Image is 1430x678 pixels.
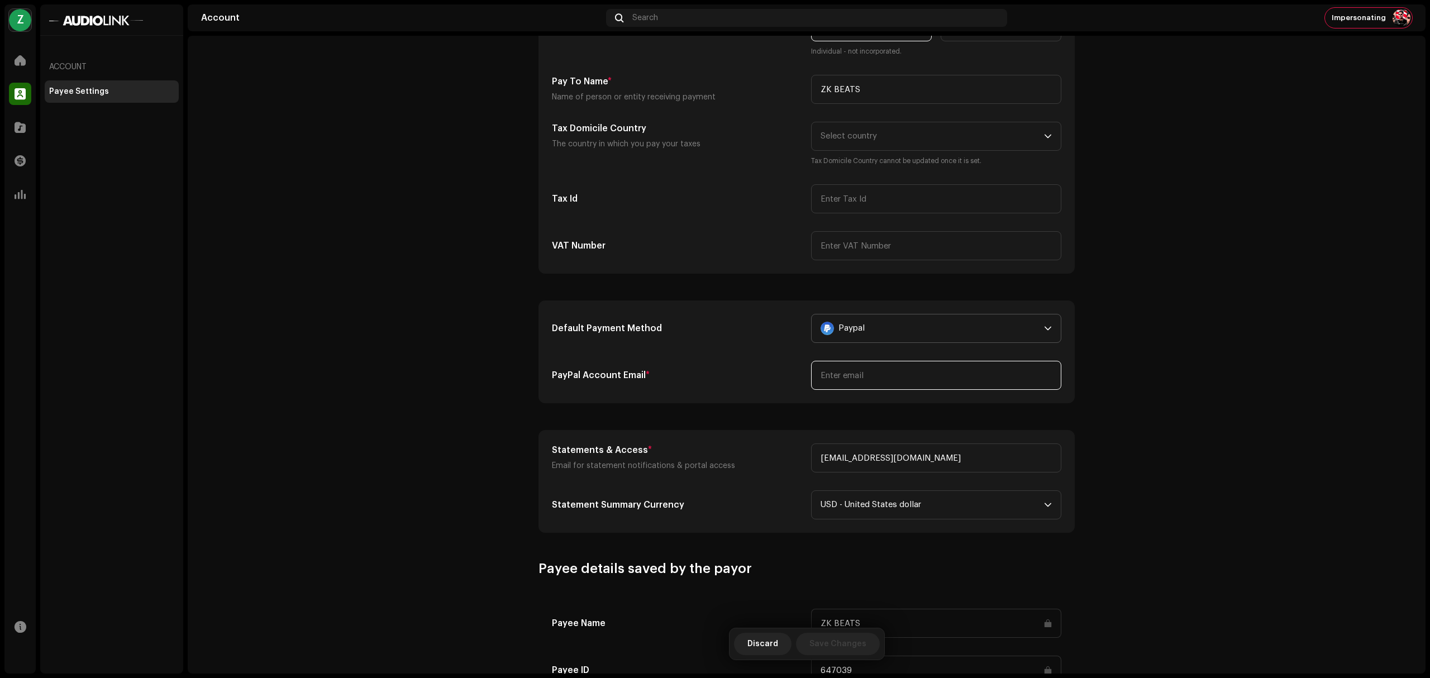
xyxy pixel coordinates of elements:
[809,633,866,655] span: Save Changes
[552,75,802,88] h5: Pay To Name
[552,443,802,457] h5: Statements & Access
[552,322,802,335] h5: Default Payment Method
[552,239,802,252] h5: VAT Number
[811,75,1061,104] input: Enter name
[552,498,802,512] h5: Statement Summary Currency
[1332,13,1386,22] span: Impersonating
[552,663,802,677] h5: Payee ID
[49,87,109,96] div: Payee Settings
[821,314,1044,342] span: Paypal
[747,633,778,655] span: Discard
[734,633,792,655] button: Discard
[1044,491,1052,519] div: dropdown trigger
[9,9,31,31] div: Z
[811,361,1061,390] input: Enter email
[632,13,658,22] span: Search
[552,137,802,151] p: The country in which you pay your taxes
[796,633,880,655] button: Save Changes
[821,491,1044,519] span: USD - United States dollar
[838,314,865,342] span: Paypal
[1393,9,1410,27] img: c8525b61-2797-4118-9f56-70f2ceaea317
[811,155,1061,166] small: Tax Domicile Country cannot be updated once it is set.
[1044,122,1052,150] div: dropdown trigger
[552,459,802,472] p: Email for statement notifications & portal access
[1044,314,1052,342] div: dropdown trigger
[45,80,179,103] re-m-nav-item: Payee Settings
[821,132,877,140] span: Select country
[811,231,1061,260] input: Enter VAT Number
[552,90,802,104] p: Name of person or entity receiving payment
[552,369,802,382] h5: PayPal Account Email
[201,13,602,22] div: Account
[45,54,179,80] re-a-nav-header: Account
[811,184,1061,213] input: Enter Tax Id
[552,122,802,135] h5: Tax Domicile Country
[552,617,802,630] h5: Payee Name
[811,443,1061,472] input: Enter email
[538,560,1075,577] h3: Payee details saved by the payor
[811,46,1061,57] small: Individual - not incorporated.
[552,192,802,206] h5: Tax Id
[821,122,1044,150] span: Select country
